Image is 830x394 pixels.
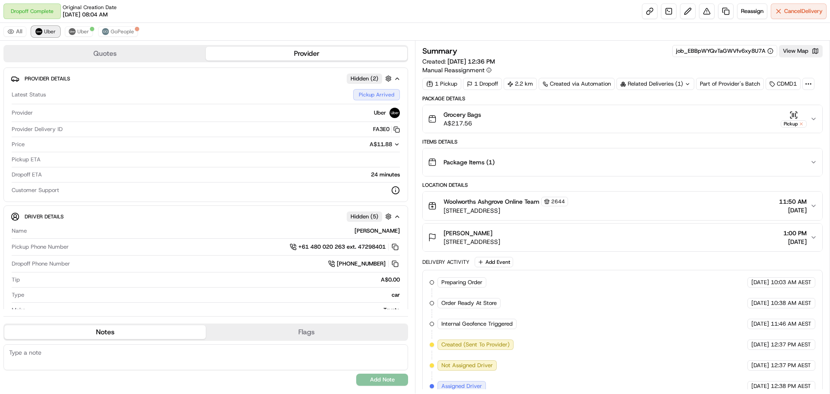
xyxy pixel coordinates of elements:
[12,243,69,251] span: Pickup Phone Number
[751,279,769,286] span: [DATE]
[444,229,492,237] span: [PERSON_NAME]
[783,237,807,246] span: [DATE]
[676,47,773,55] button: job_EBBpWYQvTaGWVfv6xy8U7A
[422,66,485,74] span: Manual Reassignment
[70,122,142,138] a: 💻API Documentation
[12,306,26,314] span: Make
[12,156,41,163] span: Pickup ETA
[3,26,26,37] button: All
[12,91,46,99] span: Latest Status
[351,213,378,221] span: Hidden ( 5 )
[4,325,206,339] button: Notes
[771,3,827,19] button: CancelDelivery
[82,125,139,134] span: API Documentation
[290,242,400,252] a: +61 480 020 263 ext. 47298401
[779,45,823,57] button: View Map
[61,146,105,153] a: Powered byPylon
[616,78,694,90] div: Related Deliveries (1)
[441,382,482,390] span: Assigned Driver
[551,198,565,205] span: 2644
[102,28,109,35] img: gopeople_logo.png
[347,73,394,84] button: Hidden (2)
[69,28,76,35] img: uber-new-logo.jpeg
[12,141,25,148] span: Price
[444,197,539,206] span: Woolworths Ashgrove Online Team
[86,147,105,153] span: Pylon
[751,320,769,328] span: [DATE]
[771,382,811,390] span: 12:38 PM AEST
[751,341,769,349] span: [DATE]
[29,306,400,314] div: Toyota
[423,148,822,176] button: Package Items (1)
[5,122,70,138] a: 📗Knowledge Base
[475,257,513,267] button: Add Event
[751,362,769,369] span: [DATE]
[32,26,60,37] button: Uber
[422,47,457,55] h3: Summary
[9,9,26,26] img: Nash
[63,11,108,19] span: [DATE] 08:04 AM
[9,83,24,98] img: 1736555255976-a54dd68f-1ca7-489b-9aae-adbdc363a1c4
[12,291,24,299] span: Type
[351,75,378,83] span: Hidden ( 2 )
[783,229,807,237] span: 1:00 PM
[9,126,16,133] div: 📗
[73,126,80,133] div: 💻
[539,78,615,90] a: Created via Automation
[35,28,42,35] img: uber-new-logo.jpeg
[65,26,93,37] button: Uber
[12,186,59,194] span: Customer Support
[771,279,811,286] span: 10:03 AM AEST
[447,58,495,65] span: [DATE] 12:36 PM
[29,91,109,98] div: We're available if you need us!
[444,158,495,167] span: Package Items ( 1 )
[771,362,811,369] span: 12:37 PM AEST
[444,237,500,246] span: [STREET_ADDRESS]
[771,299,811,307] span: 10:38 AM AEST
[12,109,33,117] span: Provider
[422,66,492,74] button: Manual Reassignment
[298,243,386,251] span: +61 480 020 263 ext. 47298401
[28,291,400,299] div: car
[98,26,138,37] button: GoPeople
[206,325,407,339] button: Flags
[423,105,822,133] button: Grocery BagsA$217.56Pickup
[737,3,767,19] button: Reassign
[463,78,502,90] div: 1 Dropoff
[422,182,823,189] div: Location Details
[423,192,822,220] button: Woolworths Ashgrove Online Team2644[STREET_ADDRESS]11:50 AM[DATE]
[441,362,493,369] span: Not Assigned Driver
[337,260,386,268] span: [PHONE_NUMBER]
[12,260,70,268] span: Dropoff Phone Number
[771,320,811,328] span: 11:46 AM AEST
[63,4,117,11] span: Original Creation Date
[12,227,27,235] span: Name
[422,138,823,145] div: Items Details
[771,341,811,349] span: 12:37 PM AEST
[29,83,142,91] div: Start new chat
[12,276,20,284] span: Tip
[751,382,769,390] span: [DATE]
[441,279,482,286] span: Preparing Order
[4,47,206,61] button: Quotes
[781,120,807,128] div: Pickup
[12,171,42,179] span: Dropoff ETA
[328,259,400,269] a: [PHONE_NUMBER]
[147,85,157,96] button: Start new chat
[444,206,568,215] span: [STREET_ADDRESS]
[779,206,807,215] span: [DATE]
[781,111,807,128] button: Pickup
[9,35,157,48] p: Welcome 👋
[444,119,481,128] span: A$217.56
[44,28,56,35] span: Uber
[206,47,407,61] button: Provider
[422,78,461,90] div: 1 Pickup
[504,78,537,90] div: 2.2 km
[779,197,807,206] span: 11:50 AM
[370,141,392,148] span: A$11.88
[422,259,469,266] div: Delivery Activity
[751,299,769,307] span: [DATE]
[25,213,64,220] span: Driver Details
